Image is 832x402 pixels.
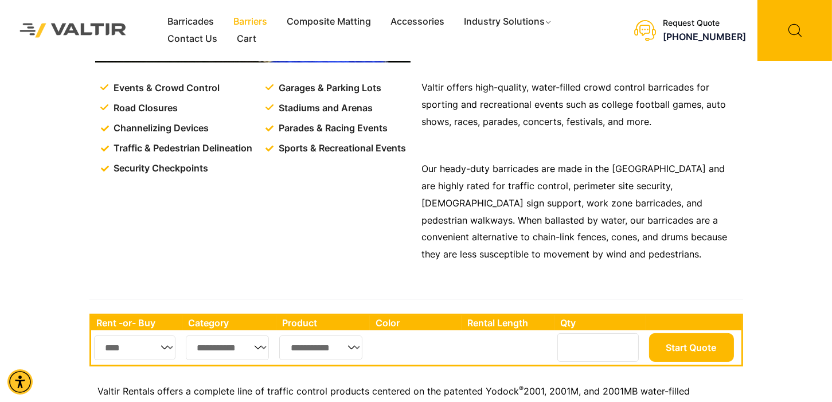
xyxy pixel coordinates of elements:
[381,13,454,30] a: Accessories
[276,140,406,157] span: Sports & Recreational Events
[227,30,266,48] a: Cart
[649,333,734,362] button: Start Quote
[111,120,209,137] span: Channelizing Devices
[9,12,138,49] img: Valtir Rentals
[91,315,183,330] th: Rent -or- Buy
[111,140,252,157] span: Traffic & Pedestrian Delineation
[276,80,381,97] span: Garages & Parking Lots
[462,315,554,330] th: Rental Length
[7,369,33,395] div: Accessibility Menu
[557,333,639,362] input: Number
[422,79,737,131] p: Valtir offers high-quality, water-filled crowd control barricades for sporting and recreational e...
[276,100,373,117] span: Stadiums and Arenas
[370,315,462,330] th: Color
[158,13,224,30] a: Barricades
[422,161,737,264] p: Our heady-duty barricades are made in the [GEOGRAPHIC_DATA] and are highly rated for traffic cont...
[279,335,362,360] select: Single select
[663,31,746,42] a: call (888) 496-3625
[98,385,519,397] span: Valtir Rentals offers a complete line of traffic control products centered on the patented Yodock
[519,384,524,393] sup: ®
[663,18,746,28] div: Request Quote
[111,160,208,177] span: Security Checkpoints
[111,80,220,97] span: Events & Crowd Control
[454,13,563,30] a: Industry Solutions
[276,315,370,330] th: Product
[158,30,227,48] a: Contact Us
[276,120,388,137] span: Parades & Racing Events
[111,100,178,117] span: Road Closures
[277,13,381,30] a: Composite Matting
[183,315,277,330] th: Category
[554,315,646,330] th: Qty
[186,335,269,360] select: Single select
[94,335,176,360] select: Single select
[224,13,277,30] a: Barriers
